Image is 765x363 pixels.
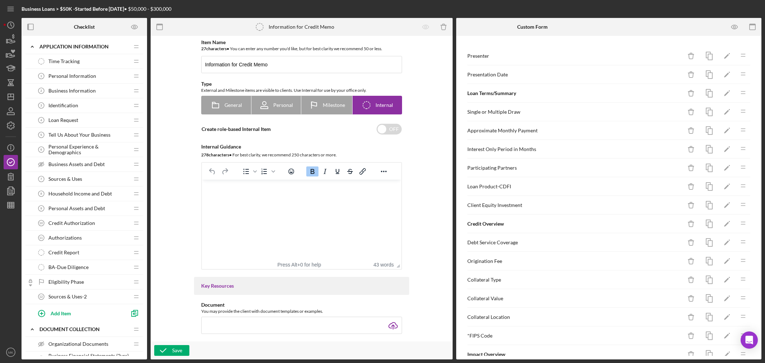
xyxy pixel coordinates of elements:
div: • $50,000 - $300,000 [22,6,171,12]
span: Milestone [323,102,345,108]
div: For best clarity, we recommend 250 characters or more. [201,151,402,159]
span: Identification [48,103,78,108]
span: Credit Authorization [48,220,95,226]
b: Checklist [74,24,95,30]
div: Client Equity Investment [467,202,683,208]
b: Loan Terms/Summary [467,90,516,96]
tspan: 2 [41,89,42,93]
span: Personal Information [48,73,96,79]
div: Presentation Date [467,72,683,77]
span: Eligibility Phase [48,279,84,285]
div: Application Information [39,44,129,49]
tspan: 12 [39,295,43,298]
span: Authorizations [48,235,82,241]
span: Tell Us About Your Business [48,132,110,138]
button: 43 words [373,262,394,268]
span: Internal [376,102,393,108]
button: Insert/edit link [356,166,369,176]
span: Sources & Uses [48,176,82,182]
div: You may provide the client with document templates or examples. [201,308,402,315]
tspan: 11 [39,236,43,240]
button: Bold [306,166,318,176]
span: Organizational Documents [48,341,108,347]
span: Time Tracking [48,58,80,64]
div: Presenter [467,53,683,59]
div: You can enter any number you'd like, but for best clarity we recommend 50 or less. [201,45,402,52]
span: Personal Experience & Demographics [48,144,129,155]
text: MK [8,350,14,354]
button: Italic [319,166,331,176]
b: Impact Overview [467,351,505,357]
span: Business Information [48,88,96,94]
div: Collateral Type [467,277,683,283]
div: Save [172,345,182,356]
button: MK [4,345,18,359]
div: Press the Up and Down arrow keys to resize the editor. [394,260,401,269]
div: Document Collection [39,326,129,332]
span: Credit Report [48,250,79,255]
div: Loan Product-CDFI [467,184,683,189]
button: Strikethrough [344,166,356,176]
div: * FIPS Code [467,333,683,339]
div: Bullet list [240,166,258,176]
div: Participating Partners [467,165,683,171]
div: Add Item [51,306,71,320]
div: Single or Multiple Draw [467,109,683,115]
div: Numbered list [258,166,276,176]
tspan: 3 [41,104,42,107]
span: Personal Assets and Debt [48,206,105,211]
div: External and Milestone items are visible to clients. Use Internal for use by your office only. [201,87,402,94]
div: Approximate Monthly Payment [467,128,683,133]
span: Business Assets and Debt [48,161,105,167]
tspan: 1 [41,74,42,78]
tspan: 6 [41,148,42,151]
tspan: 4 [41,118,42,122]
div: Debt Service Coverage [467,240,683,245]
b: Custom Form [517,24,548,30]
div: Key Resources [201,283,402,289]
span: Personal [273,102,293,108]
button: Reveal or hide additional toolbar items [378,166,390,176]
button: Emojis [285,166,297,176]
button: Undo [206,166,218,176]
div: Open Intercom Messenger [741,331,758,349]
button: Save [154,345,189,356]
tspan: 10 [39,221,43,225]
b: Credit Overview [467,221,504,227]
div: Type [201,81,402,87]
tspan: 8 [41,192,42,195]
span: General [225,102,242,108]
span: Sources & Uses-2 [48,294,87,300]
div: Press Alt+0 for help [268,262,331,268]
button: Add Item [32,306,126,320]
div: Origination Fee [467,258,683,264]
div: Collateral Location [467,314,683,320]
button: Redo [219,166,231,176]
b: Business Loans > $50K -Started Before [DATE] [22,6,124,12]
div: Document [201,302,402,308]
span: Loan Request [48,117,78,123]
button: Underline [331,166,344,176]
tspan: 5 [41,133,42,137]
iframe: Rich Text Area [202,180,401,260]
tspan: 7 [41,177,42,181]
div: Item Name [201,39,402,45]
div: Interest Only Period in Months [467,146,683,152]
b: 27 character s • [201,46,229,51]
div: Information for Credit Memo [269,24,334,30]
tspan: 9 [41,207,42,210]
div: Collateral Value [467,296,683,301]
label: Create role-based Internal Item [202,126,271,132]
span: Household Income and Debt [48,191,112,197]
div: Internal Guidance [201,144,402,150]
span: BA-Due Diligence [48,264,89,270]
button: Preview as [127,19,143,35]
b: 278 character s • [201,152,232,157]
